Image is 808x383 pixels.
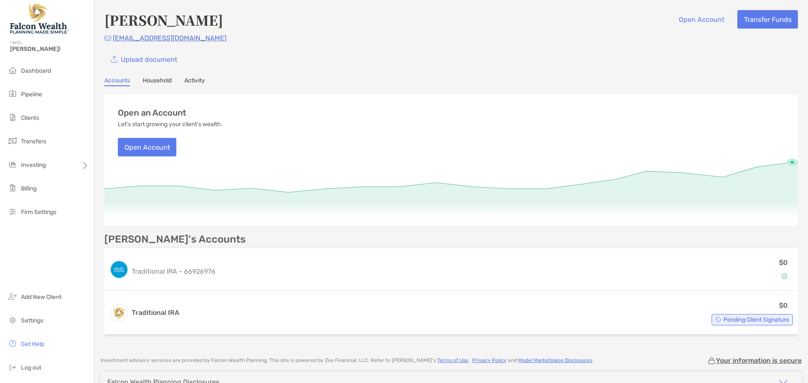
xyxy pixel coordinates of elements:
span: Settings [21,317,43,324]
a: Upload document [104,50,183,69]
span: Clients [21,114,39,122]
img: firm-settings icon [8,206,18,217]
img: pipeline icon [8,89,18,99]
span: Pipeline [21,91,42,98]
p: [PERSON_NAME]'s Accounts [104,234,246,245]
img: Account Status icon [781,273,787,279]
span: Dashboard [21,67,51,74]
img: add_new_client icon [8,291,18,301]
h3: Traditional IRA [132,308,179,318]
img: investing icon [8,159,18,169]
p: $0 [779,300,788,311]
img: logo account [111,261,128,278]
img: clients icon [8,112,18,122]
img: Email Icon [104,36,111,41]
span: Add New Client [21,293,61,301]
p: $0 [779,257,788,268]
a: Model Marketplace Disclosures [518,357,592,363]
p: Your information is secure [716,357,802,365]
button: Open Account [672,10,731,29]
p: [EMAIL_ADDRESS][DOMAIN_NAME] [113,33,226,43]
span: Billing [21,185,37,192]
span: Log out [21,364,41,371]
a: Terms of Use [437,357,468,363]
p: Traditional IRA - 66926976 [132,266,215,277]
a: Privacy Policy [472,357,507,363]
span: Pending Client Signature [723,317,789,322]
span: Transfers [21,138,46,145]
span: Get Help [21,341,44,348]
img: Falcon Wealth Planning Logo [10,3,69,34]
span: Investing [21,161,46,169]
a: Activity [184,77,205,86]
span: Firm Settings [21,209,56,216]
a: Household [143,77,172,86]
p: Let's start growing your client's wealth. [118,121,223,128]
h4: [PERSON_NAME] [104,10,223,29]
img: button icon [111,56,117,63]
a: Accounts [104,77,130,86]
img: get-help icon [8,338,18,349]
img: transfers icon [8,136,18,146]
img: logout icon [8,362,18,372]
button: Open Account [118,138,176,156]
img: Account Status icon [715,317,721,322]
img: dashboard icon [8,65,18,75]
span: [PERSON_NAME]! [10,45,89,53]
button: Transfer Funds [737,10,798,29]
p: Investment advisory services are provided by Falcon Wealth Planning . This site is powered by Zoe... [101,357,593,364]
img: billing icon [8,183,18,193]
img: settings icon [8,315,18,325]
img: logo account [111,304,128,321]
h3: Open an Account [118,108,186,118]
